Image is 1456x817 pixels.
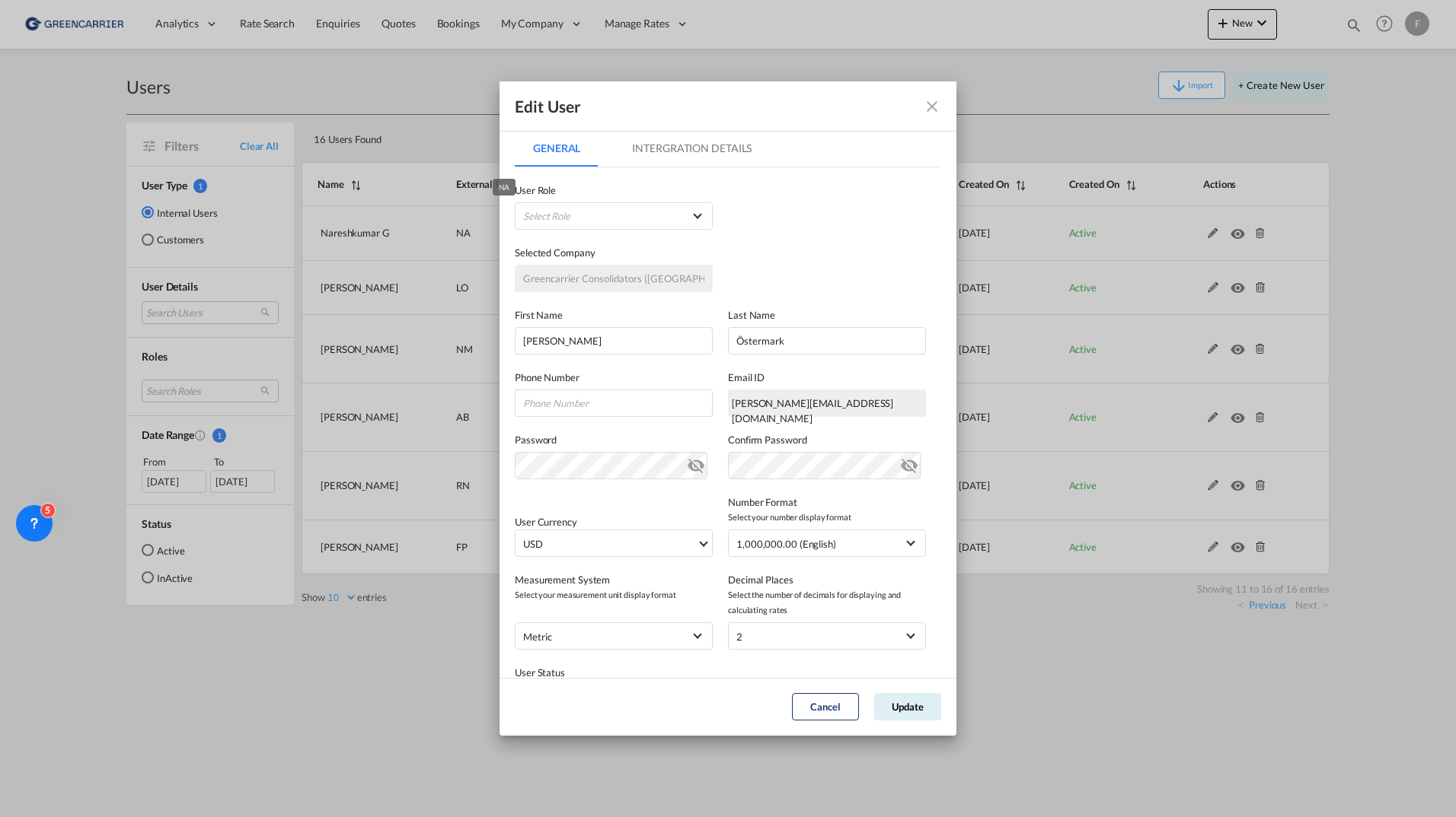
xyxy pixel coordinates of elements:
md-pagination-wrapper: Use the left and right arrow keys to navigate between tabs [515,130,785,167]
span: Select your measurement unit display format [515,587,713,602]
input: Selected Company [515,265,713,292]
span: Select the number of decimals for displaying and calculating rates [728,587,926,618]
input: Phone Number [515,389,713,417]
label: First Name [515,307,713,323]
label: Measurement System [515,572,713,587]
label: Selected Company [515,245,713,260]
md-icon: icon-close fg-AAA8AD [923,97,941,116]
div: Edit User [515,97,581,116]
md-icon: icon-eye-off [687,453,705,472]
label: Password [515,432,713,447]
button: Update [874,693,941,720]
md-dialog: GeneralIntergration Details ... [500,81,956,735]
label: Phone Number [515,370,713,385]
md-select: {{(ctrl.parent.createData.viewShipper && !ctrl.parent.createData.user_data.role_id) ? 'N/A' : 'Se... [515,202,713,230]
label: User Currency [515,516,577,528]
button: icon-close fg-AAA8AD [917,91,947,122]
div: User Status [515,665,728,680]
input: First name [515,327,713,354]
span: USD [523,536,697,552]
span: NA [499,183,510,192]
label: Decimal Places [728,572,926,587]
div: ludvig.ostermark@greencarrier.com [728,389,926,417]
div: metric [523,631,551,643]
md-tab-item: General [515,130,599,167]
label: Number Format [728,494,926,510]
button: Cancel [792,693,859,720]
input: Last name [728,327,926,354]
md-icon: icon-eye-off [900,453,918,472]
div: 2 [736,631,742,643]
md-tab-item: Intergration Details [614,130,770,167]
div: 1,000,000.00 (English) [736,538,836,550]
span: Select your number display format [728,510,926,525]
label: Email ID [728,370,926,385]
label: Confirm Password [728,432,926,447]
md-select: Select Currency: $ USDUnited States Dollar [515,529,713,557]
label: Last Name [728,307,926,323]
label: User Role [515,183,713,198]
